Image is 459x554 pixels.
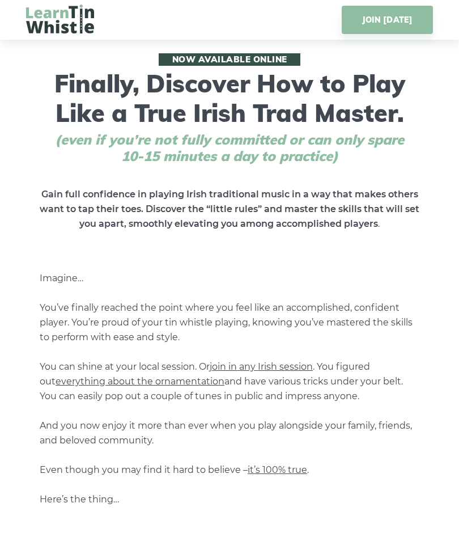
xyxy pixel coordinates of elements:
[210,361,313,372] span: join in any Irish session
[159,53,300,66] span: Now available online
[342,6,433,34] a: JOIN [DATE]
[248,464,307,475] span: it’s 100% true
[51,132,408,164] span: (even if you’re not fully committed or can only spare 10-15 minutes a day to practice)
[56,376,224,387] span: everything about the ornamentation
[175,218,378,229] strong: elevating you among accomplished players
[40,271,419,507] p: Imagine… You’ve finally reached the point where you feel like an accomplished, confident player. ...
[34,53,425,164] h1: Finally, Discover How to Play Like a True Irish Trad Master.
[40,187,419,231] p: .
[40,189,419,229] strong: Gain full confidence in playing Irish traditional music in a way that makes others want to tap th...
[26,5,94,33] img: LearnTinWhistle.com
